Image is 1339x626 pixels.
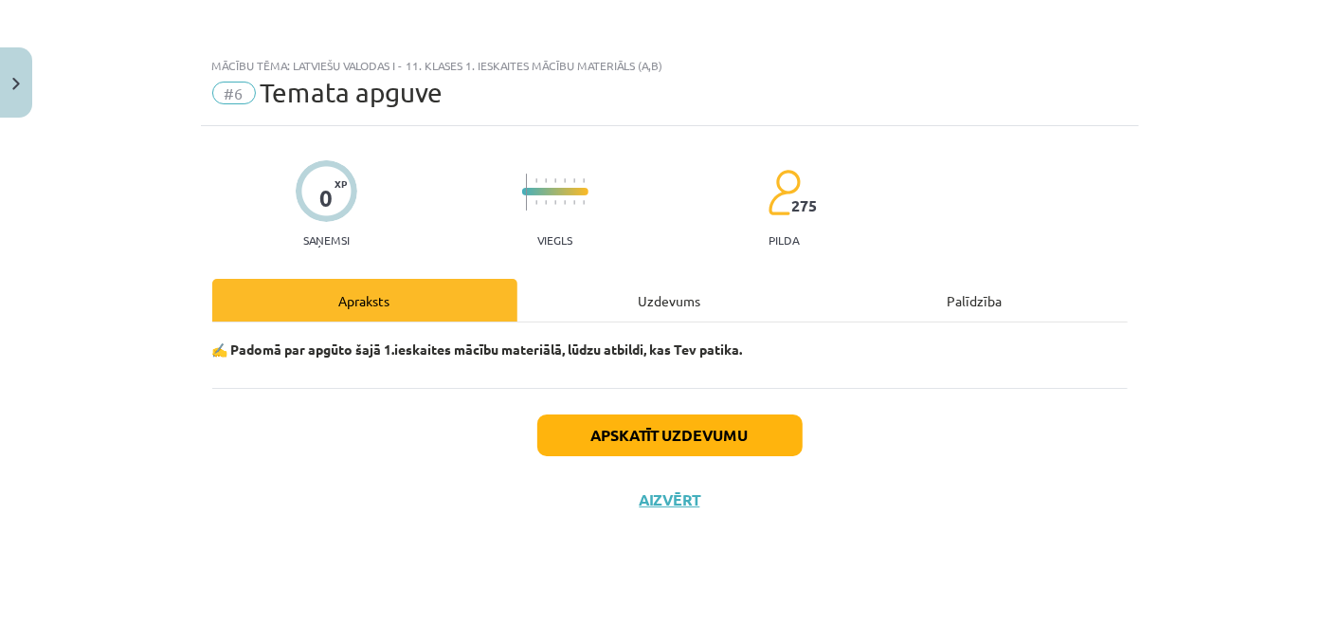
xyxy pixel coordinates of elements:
[212,279,517,322] div: Apraksts
[768,169,801,216] img: students-c634bb4e5e11cddfef0936a35e636f08e4e9abd3cc4e673bd6f9a4125e45ecb1.svg
[573,178,575,183] img: icon-short-line-57e1e144782c952c97e751825c79c345078a6d821885a25fce030b3d8c18986b.svg
[212,59,1128,72] div: Mācību tēma: Latviešu valodas i - 11. klases 1. ieskaites mācību materiāls (a,b)
[517,279,823,322] div: Uzdevums
[573,200,575,205] img: icon-short-line-57e1e144782c952c97e751825c79c345078a6d821885a25fce030b3d8c18986b.svg
[12,78,20,90] img: icon-close-lesson-0947bae3869378f0d4975bcd49f059093ad1ed9edebbc8119c70593378902aed.svg
[319,185,333,212] div: 0
[537,233,572,247] p: Viegls
[554,178,556,183] img: icon-short-line-57e1e144782c952c97e751825c79c345078a6d821885a25fce030b3d8c18986b.svg
[583,200,585,205] img: icon-short-line-57e1e144782c952c97e751825c79c345078a6d821885a25fce030b3d8c18986b.svg
[261,77,443,108] span: Temata apguve
[535,178,537,183] img: icon-short-line-57e1e144782c952c97e751825c79c345078a6d821885a25fce030b3d8c18986b.svg
[335,178,347,189] span: XP
[535,200,537,205] img: icon-short-line-57e1e144782c952c97e751825c79c345078a6d821885a25fce030b3d8c18986b.svg
[554,200,556,205] img: icon-short-line-57e1e144782c952c97e751825c79c345078a6d821885a25fce030b3d8c18986b.svg
[634,490,706,509] button: Aizvērt
[212,341,743,358] strong: ✍️ Padomā par apgūto šajā 1.ieskaites mācību materiālā, lūdzu atbildi, kas Tev patika.
[823,279,1128,322] div: Palīdzība
[564,200,566,205] img: icon-short-line-57e1e144782c952c97e751825c79c345078a6d821885a25fce030b3d8c18986b.svg
[212,82,256,104] span: #6
[526,174,528,211] img: icon-long-line-d9ea69661e0d244f92f715978eff75569469978d946b2353a9bb055b3ed8787d.svg
[545,178,547,183] img: icon-short-line-57e1e144782c952c97e751825c79c345078a6d821885a25fce030b3d8c18986b.svg
[769,233,799,247] p: pilda
[583,178,585,183] img: icon-short-line-57e1e144782c952c97e751825c79c345078a6d821885a25fce030b3d8c18986b.svg
[564,178,566,183] img: icon-short-line-57e1e144782c952c97e751825c79c345078a6d821885a25fce030b3d8c18986b.svg
[537,414,803,456] button: Apskatīt uzdevumu
[545,200,547,205] img: icon-short-line-57e1e144782c952c97e751825c79c345078a6d821885a25fce030b3d8c18986b.svg
[296,233,357,247] p: Saņemsi
[791,197,817,214] span: 275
